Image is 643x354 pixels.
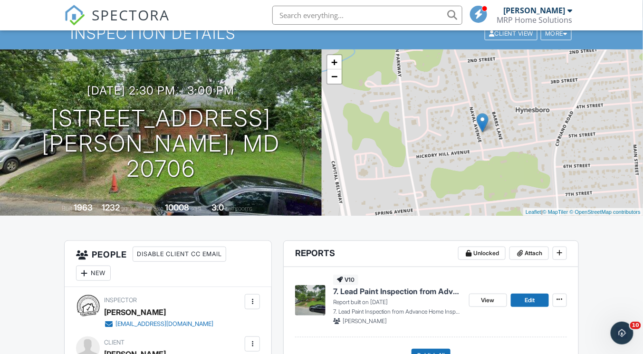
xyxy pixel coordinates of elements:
span: Lot Size [144,205,163,212]
a: © OpenStreetMap contributors [570,209,641,215]
a: Leaflet [526,209,541,215]
a: © MapTiler [543,209,568,215]
a: Client View [484,29,540,37]
div: 1232 [102,202,120,212]
div: MRP Home Solutions [497,15,573,25]
div: [PERSON_NAME] [504,6,566,15]
span: Inspector [104,297,137,304]
iframe: Intercom live chat [611,322,633,344]
input: Search everything... [272,6,462,25]
div: [PERSON_NAME] [104,305,166,319]
h3: [DATE] 2:30 pm - 3:00 pm [87,84,234,97]
div: 3.0 [211,202,224,212]
div: New [76,266,111,281]
a: Zoom out [327,69,342,84]
h1: Inspection Details [70,25,573,42]
span: SPECTORA [92,5,170,25]
a: [EMAIL_ADDRESS][DOMAIN_NAME] [104,319,213,329]
a: Zoom in [327,55,342,69]
div: | [523,208,643,216]
div: 10008 [165,202,189,212]
span: sq. ft. [121,205,134,212]
h1: [STREET_ADDRESS] [PERSON_NAME], MD 20706 [15,106,307,181]
h3: People [65,241,271,287]
div: Disable Client CC Email [133,247,226,262]
div: [EMAIL_ADDRESS][DOMAIN_NAME] [115,320,213,328]
div: 1963 [74,202,93,212]
span: 10 [630,322,641,329]
div: More [541,27,572,40]
span: Built [62,205,72,212]
a: SPECTORA [64,13,170,33]
img: The Best Home Inspection Software - Spectora [64,5,85,26]
span: Client [104,339,125,346]
div: Client View [485,27,537,40]
span: bathrooms [225,205,252,212]
span: sq.ft. [191,205,202,212]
